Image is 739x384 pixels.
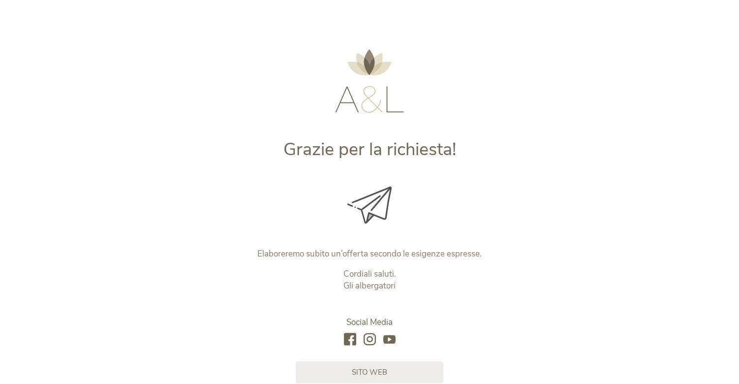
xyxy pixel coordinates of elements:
[335,49,404,113] img: AMONTI & LUNARIS Wellnessresort
[346,317,393,328] span: Social Media
[283,137,456,161] span: Grazie per la richiesta!
[364,333,376,347] a: instagram
[383,333,396,347] a: youtube
[164,248,575,260] p: Elaboreremo subito un’offerta secondo le esigenze espresse.
[296,361,443,384] a: sito web
[164,268,575,292] p: Cordiali saluti. Gli albergatori
[347,187,392,224] img: Grazie per la richiesta!
[352,367,387,378] span: sito web
[344,333,356,347] a: facebook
